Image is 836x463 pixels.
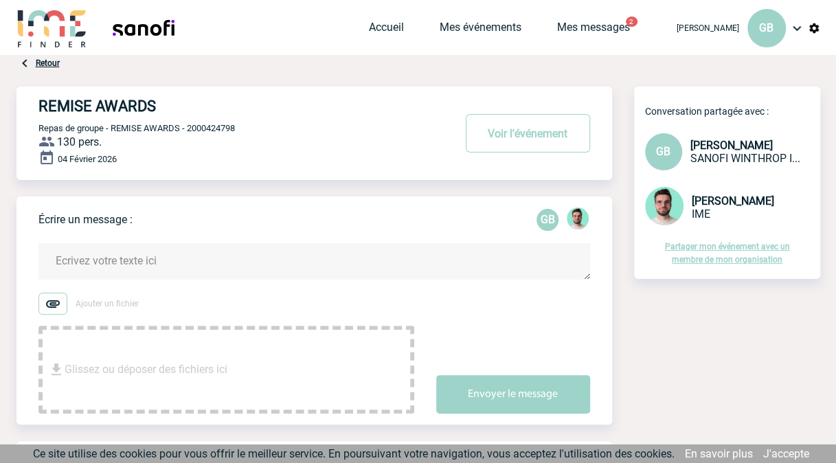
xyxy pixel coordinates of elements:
a: Mes événements [440,21,521,40]
p: Conversation partagée avec : [645,106,820,117]
a: En savoir plus [685,447,753,460]
span: 130 pers. [57,135,102,148]
span: 04 Février 2026 [58,154,117,164]
img: IME-Finder [16,8,88,47]
p: GB [536,209,558,231]
p: Écrire un message : [38,213,133,226]
div: Geoffroy BOUDON [536,209,558,231]
span: GB [759,21,773,34]
span: [PERSON_NAME] [692,194,774,207]
span: Ajouter un fichier [76,299,139,308]
span: [PERSON_NAME] [690,139,773,152]
a: J'accepte [763,447,809,460]
h4: REMISE AWARDS [38,98,413,115]
div: Benjamin ROLAND [567,207,589,232]
span: [PERSON_NAME] [677,23,739,33]
span: Glissez ou déposer des fichiers ici [65,335,227,404]
span: GB [656,145,670,158]
span: Ce site utilise des cookies pour vous offrir le meilleur service. En poursuivant votre navigation... [33,447,675,460]
img: file_download.svg [48,361,65,378]
button: Voir l'événement [466,114,590,153]
a: Accueil [369,21,404,40]
a: Mes messages [557,21,630,40]
img: 121547-2.png [645,187,684,225]
button: 2 [626,16,637,27]
a: Partager mon événement avec un membre de mon organisation [665,242,790,264]
img: 121547-2.png [567,207,589,229]
span: Repas de groupe - REMISE AWARDS - 2000424798 [38,123,235,133]
a: Retour [36,58,60,68]
button: Envoyer le message [436,375,590,414]
span: SANOFI WINTHROP INDUSTRIE [690,152,800,165]
span: IME [692,207,710,221]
